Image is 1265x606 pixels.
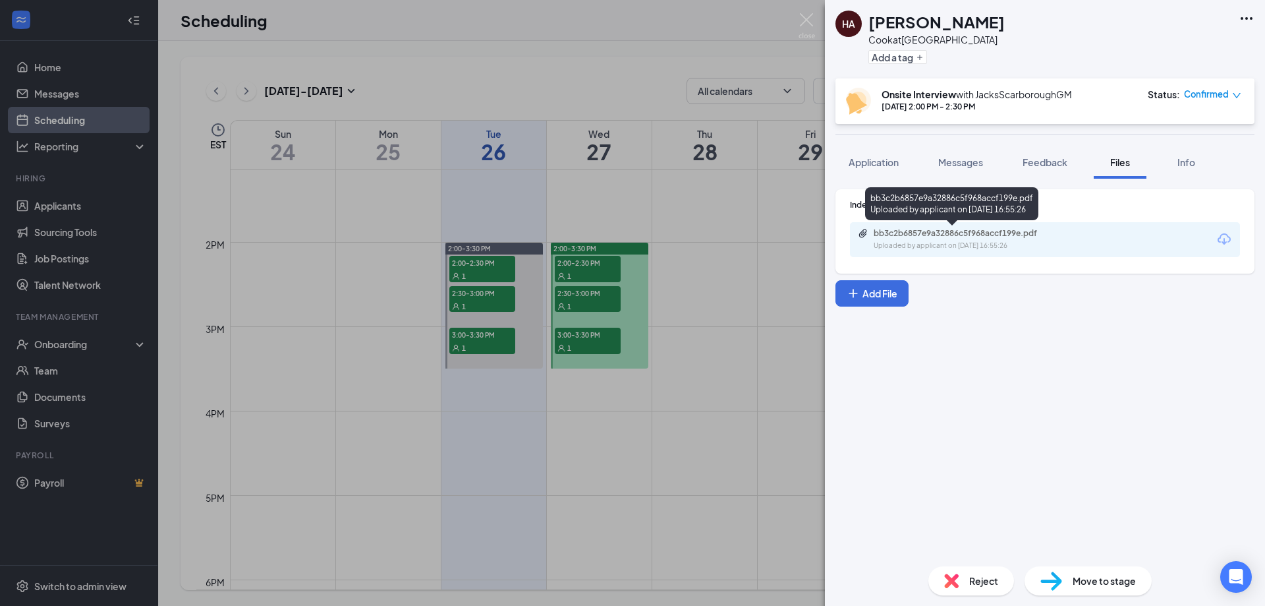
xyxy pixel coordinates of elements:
[1148,88,1180,101] div: Status :
[868,11,1005,33] h1: [PERSON_NAME]
[874,228,1058,239] div: bb3c2b6857e9a32886c5f968accf199e.pdf
[858,228,868,239] svg: Paperclip
[858,228,1071,251] a: Paperclipbb3c2b6857e9a32886c5f968accf199e.pdfUploaded by applicant on [DATE] 16:55:26
[868,33,1005,46] div: Cook at [GEOGRAPHIC_DATA]
[847,287,860,300] svg: Plus
[969,574,998,588] span: Reject
[868,50,927,64] button: PlusAdd a tag
[1232,91,1241,100] span: down
[938,156,983,168] span: Messages
[842,17,855,30] div: HA
[1184,88,1229,101] span: Confirmed
[1177,156,1195,168] span: Info
[916,53,924,61] svg: Plus
[882,101,1072,112] div: [DATE] 2:00 PM - 2:30 PM
[835,280,909,307] button: Add FilePlus
[1023,156,1067,168] span: Feedback
[1110,156,1130,168] span: Files
[1220,561,1252,593] div: Open Intercom Messenger
[849,156,899,168] span: Application
[1073,574,1136,588] span: Move to stage
[1216,231,1232,247] svg: Download
[865,187,1038,220] div: bb3c2b6857e9a32886c5f968accf199e.pdf Uploaded by applicant on [DATE] 16:55:26
[882,88,1072,101] div: with JacksScarboroughGM
[1239,11,1254,26] svg: Ellipses
[874,241,1071,251] div: Uploaded by applicant on [DATE] 16:55:26
[850,199,1240,210] div: Indeed Resume
[882,88,956,100] b: Onsite Interview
